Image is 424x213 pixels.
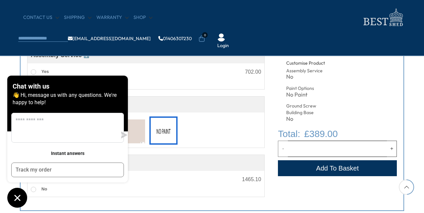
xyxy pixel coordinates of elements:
a: Login [217,42,229,49]
a: Warranty [96,14,129,21]
span: Yes [41,69,49,74]
input: Quantity [288,141,387,157]
div: 702.00 [245,69,261,75]
div: Customise Product [286,60,350,67]
div: Paint Options [286,85,327,92]
button: Increase quantity [387,141,397,157]
a: Shop [133,14,152,21]
div: Ground Screw Building Base [286,103,327,116]
a: CONTACT US [23,14,59,21]
a: 01406307230 [158,36,192,41]
div: No [286,74,327,80]
a: 0 [198,35,205,42]
span: £389.00 [304,127,338,141]
span: 0 [202,32,208,38]
img: User Icon [217,34,225,41]
div: No Paint [286,92,327,98]
img: T7078 [123,119,145,144]
button: Decrease quantity [278,141,288,157]
img: logo [359,7,406,28]
div: Assembly Service [286,68,327,74]
a: Shipping [64,14,91,21]
div: T7078 [120,116,148,145]
img: No Paint [152,119,175,144]
div: No [286,116,327,122]
a: [EMAIL_ADDRESS][DOMAIN_NAME] [68,36,151,41]
inbox-online-store-chat: Shopify online store chat [5,76,130,208]
div: 1465.10 [242,177,261,182]
div: No Paint [149,116,178,145]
